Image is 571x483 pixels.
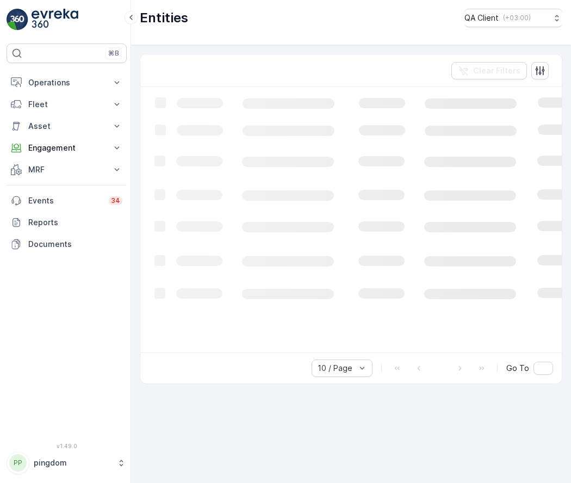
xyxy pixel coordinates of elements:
span: Go To [506,363,529,374]
button: QA Client(+03:00) [464,9,562,27]
p: Clear Filters [473,65,520,76]
p: QA Client [464,13,499,23]
p: MRF [28,164,105,175]
p: Fleet [28,99,105,110]
span: v 1.49.0 [7,443,127,449]
p: Asset [28,121,105,132]
img: logo [7,9,28,30]
p: ⌘B [108,49,119,58]
p: Operations [28,77,105,88]
p: pingdom [34,457,111,468]
p: 34 [111,196,120,205]
button: Operations [7,72,127,94]
button: Engagement [7,137,127,159]
p: Engagement [28,143,105,153]
p: Reports [28,217,122,228]
button: Clear Filters [451,62,527,79]
button: MRF [7,159,127,181]
button: PPpingdom [7,451,127,474]
div: PP [9,454,27,472]
img: logo_light-DOdMpM7g.png [32,9,78,30]
a: Reports [7,212,127,233]
p: Documents [28,239,122,250]
p: Events [28,195,102,206]
p: Entities [140,9,188,27]
a: Events34 [7,190,127,212]
a: Documents [7,233,127,255]
button: Asset [7,115,127,137]
button: Fleet [7,94,127,115]
p: ( +03:00 ) [503,14,531,22]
